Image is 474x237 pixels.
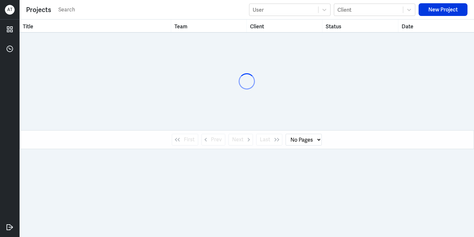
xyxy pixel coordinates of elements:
button: Last [256,134,282,146]
button: First [172,134,198,146]
div: Projects [26,5,51,15]
input: Search [58,5,246,15]
th: Toggle SortBy [398,20,474,32]
th: Toggle SortBy [247,20,322,32]
button: New Project [419,3,467,16]
th: Toggle SortBy [322,20,398,32]
div: A T [5,5,15,15]
th: Toggle SortBy [20,20,171,32]
button: Prev [201,134,225,146]
th: Toggle SortBy [171,20,247,32]
div: User [253,6,264,13]
span: Next [232,136,244,144]
span: First [184,136,195,144]
div: Client [337,6,351,13]
span: Prev [211,136,222,144]
button: Next [229,134,253,146]
span: Last [260,136,270,144]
